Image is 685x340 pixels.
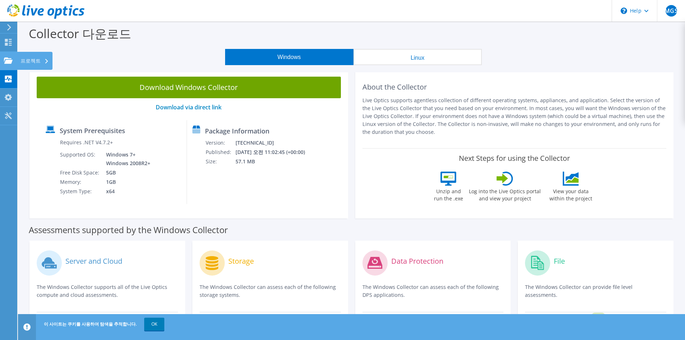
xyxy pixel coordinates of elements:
label: Storage [228,258,254,265]
td: 5GB [101,168,152,177]
a: Download Windows Collector [37,77,341,98]
td: System Type: [60,187,101,196]
label: System Prerequisites [60,127,125,134]
label: Data Protection [391,258,443,265]
td: 57.1 MB [235,157,315,166]
label: Next Steps for using the Collector [459,154,570,163]
h2: About the Collector [362,83,667,91]
a: Download via direct link [156,103,222,111]
label: Log into the Live Optics portal and view your project [469,186,541,202]
strong: Dossier File Assessment [525,313,585,320]
span: 이 사이트는 쿠키를 사용하여 탐색을 추적합니다. [44,321,137,327]
p: The Windows Collector can assess each of the following DPS applications. [362,283,504,299]
label: Unzip and run the .exe [432,186,465,202]
label: Package Information [205,127,269,135]
td: Windows 7+ Windows 2008R2+ [101,150,152,168]
strong: Avamar [363,313,382,320]
td: [DATE] 오전 11:02:45 (+00:00) [235,148,315,157]
td: x64 [101,187,152,196]
button: Windows [225,49,353,65]
label: View your data within the project [545,186,597,202]
label: Collector 다운로드 [29,25,131,42]
p: Live Optics supports agentless collection of different operating systems, appliances, and applica... [362,96,667,136]
strong: Clariion/VNX [200,313,232,320]
td: Published: [205,148,235,157]
label: Assessments supported by the Windows Collector [29,226,228,234]
td: Free Disk Space: [60,168,101,177]
td: [TECHNICAL_ID] [235,138,315,148]
strong: Optical Prime [37,313,71,320]
td: Supported OS: [60,150,101,168]
span: MGS [666,5,677,17]
label: Requires .NET V4.7.2+ [60,139,113,146]
div: 프로젝트 [17,52,52,70]
p: The Windows Collector can assess each of the following storage systems. [200,283,341,299]
td: Size: [205,157,235,166]
button: Linux [353,49,482,65]
label: Server and Cloud [65,258,122,265]
td: Version: [205,138,235,148]
td: 1GB [101,177,152,187]
p: The Windows Collector supports all of the Live Optics compute and cloud assessments. [37,283,178,299]
a: OK [144,318,164,331]
svg: \n [621,8,627,14]
td: Memory: [60,177,101,187]
p: The Windows Collector can provide file level assessments. [525,283,666,299]
label: File [554,258,565,265]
